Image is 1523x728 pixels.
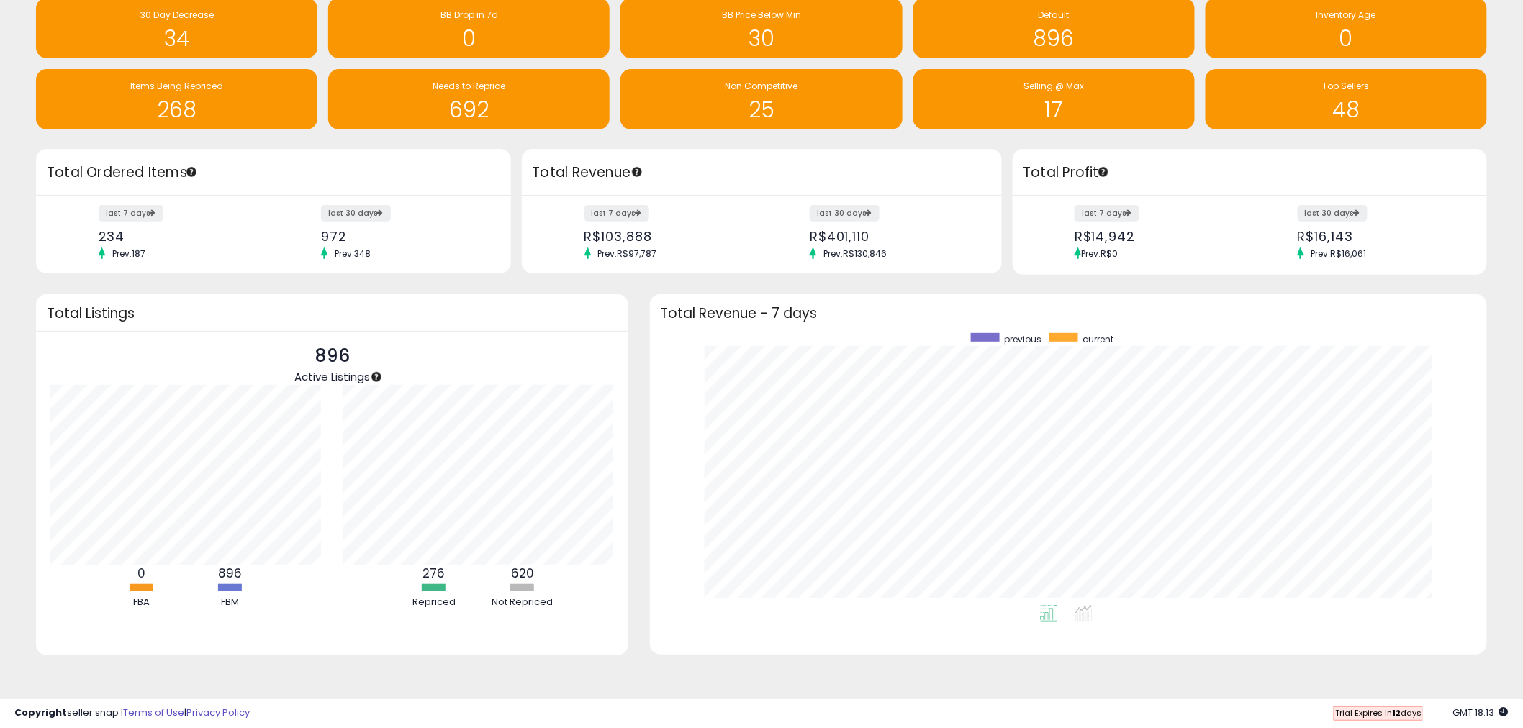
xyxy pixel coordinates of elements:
[591,247,664,260] span: Prev: R$97,787
[36,69,317,129] a: Items Being Repriced 268
[1304,247,1374,260] span: Prev: R$16,061
[130,80,223,92] span: Items Being Repriced
[810,229,976,244] div: R$401,110
[1081,247,1118,260] span: Prev: R$0
[335,27,602,50] h1: 0
[584,229,751,244] div: R$103,888
[725,80,797,92] span: Non Competitive
[43,98,310,122] h1: 268
[1453,706,1509,719] span: 2025-10-10 18:13 GMT
[294,369,370,384] span: Active Listings
[422,565,445,582] b: 276
[14,706,250,720] div: seller snap | |
[1206,69,1487,129] a: Top Sellers 48
[816,247,894,260] span: Prev: R$130,846
[321,205,391,222] label: last 30 days
[628,27,895,50] h1: 30
[1335,707,1422,719] span: Trial Expires in days
[1298,229,1462,244] div: R$16,143
[99,205,163,222] label: last 7 days
[328,69,610,129] a: Needs to Reprice 692
[1075,205,1139,222] label: last 7 days
[391,596,477,609] div: Repriced
[1039,9,1070,21] span: Default
[218,565,242,582] b: 896
[1316,9,1376,21] span: Inventory Age
[47,308,618,319] h3: Total Listings
[105,247,153,260] span: Prev: 187
[913,69,1195,129] a: Selling @ Max 17
[631,165,643,178] div: Tooltip anchor
[1097,165,1110,178] div: Tooltip anchor
[187,596,274,609] div: FBM
[533,163,991,183] h3: Total Revenue
[810,205,880,222] label: last 30 days
[99,596,185,609] div: FBA
[123,706,184,719] a: Terms of Use
[584,205,649,222] label: last 7 days
[335,98,602,122] h1: 692
[1213,98,1480,122] h1: 48
[620,69,902,129] a: Non Competitive 25
[440,9,498,21] span: BB Drop in 7d
[479,596,566,609] div: Not Repriced
[661,308,1477,319] h3: Total Revenue - 7 days
[14,706,67,719] strong: Copyright
[321,229,485,244] div: 972
[294,342,370,370] p: 896
[1023,163,1477,183] h3: Total Profit
[1083,333,1114,345] span: current
[1005,333,1042,345] span: previous
[433,80,505,92] span: Needs to Reprice
[140,9,214,21] span: 30 Day Decrease
[511,565,534,582] b: 620
[43,27,310,50] h1: 34
[47,163,500,183] h3: Total Ordered Items
[327,247,378,260] span: Prev: 348
[628,98,895,122] h1: 25
[722,9,801,21] span: BB Price Below Min
[186,706,250,719] a: Privacy Policy
[185,165,198,178] div: Tooltip anchor
[1023,80,1084,92] span: Selling @ Max
[99,229,263,244] div: 234
[1323,80,1370,92] span: Top Sellers
[370,370,383,383] div: Tooltip anchor
[1075,229,1239,244] div: R$14,942
[1213,27,1480,50] h1: 0
[1392,707,1401,719] b: 12
[921,27,1188,50] h1: 896
[1298,205,1368,222] label: last 30 days
[921,98,1188,122] h1: 17
[137,565,145,582] b: 0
